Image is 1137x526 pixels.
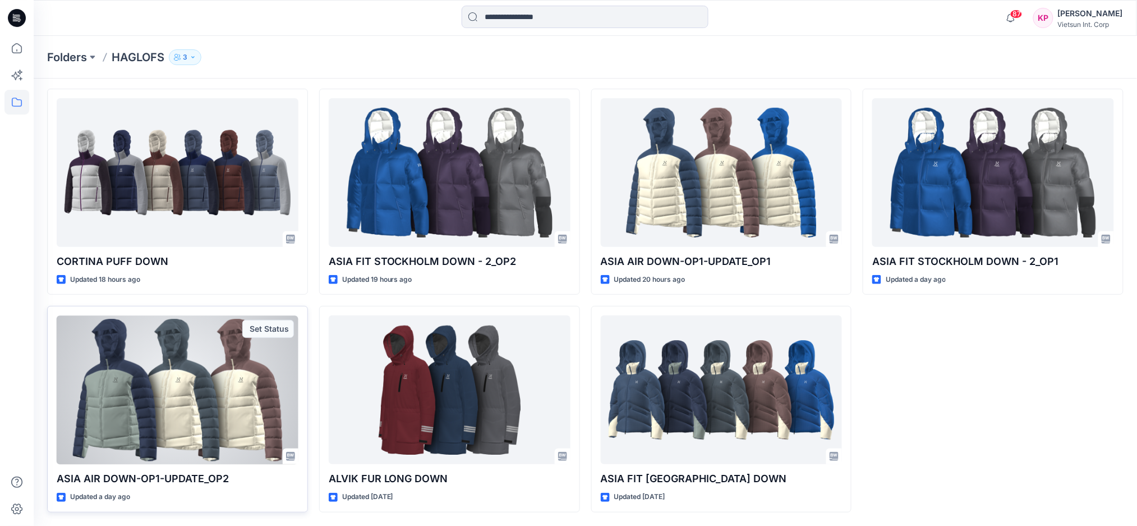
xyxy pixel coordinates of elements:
[57,254,298,269] p: CORTINA PUFF DOWN
[601,471,843,487] p: ASIA FIT [GEOGRAPHIC_DATA] DOWN
[329,98,570,247] a: ASIA FIT STOCKHOLM DOWN - 2​_OP2
[70,491,130,503] p: Updated a day ago
[169,49,201,65] button: 3
[614,491,665,503] p: Updated [DATE]
[329,315,570,464] a: ALVIK FUR LONG DOWN
[1010,10,1023,19] span: 87
[614,274,685,286] p: Updated 20 hours ago
[601,254,843,269] p: ASIA AIR DOWN-OP1-UPDATE_OP1
[112,49,164,65] p: HAGLOFS
[57,315,298,464] a: ASIA AIR DOWN-OP1-UPDATE_OP2
[886,274,946,286] p: Updated a day ago
[183,51,187,63] p: 3
[872,98,1114,247] a: ASIA FIT STOCKHOLM DOWN - 2​_OP1
[57,471,298,487] p: ASIA AIR DOWN-OP1-UPDATE_OP2
[1058,7,1123,20] div: [PERSON_NAME]
[329,254,570,269] p: ASIA FIT STOCKHOLM DOWN - 2​_OP2
[329,471,570,487] p: ALVIK FUR LONG DOWN
[57,98,298,247] a: CORTINA PUFF DOWN
[342,491,393,503] p: Updated [DATE]
[601,315,843,464] a: ASIA FIT STOCKHOLM DOWN
[1058,20,1123,29] div: Vietsun Int. Corp
[601,98,843,247] a: ASIA AIR DOWN-OP1-UPDATE_OP1
[47,49,87,65] a: Folders
[1033,8,1053,28] div: KP
[70,274,140,286] p: Updated 18 hours ago
[872,254,1114,269] p: ASIA FIT STOCKHOLM DOWN - 2​_OP1
[342,274,412,286] p: Updated 19 hours ago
